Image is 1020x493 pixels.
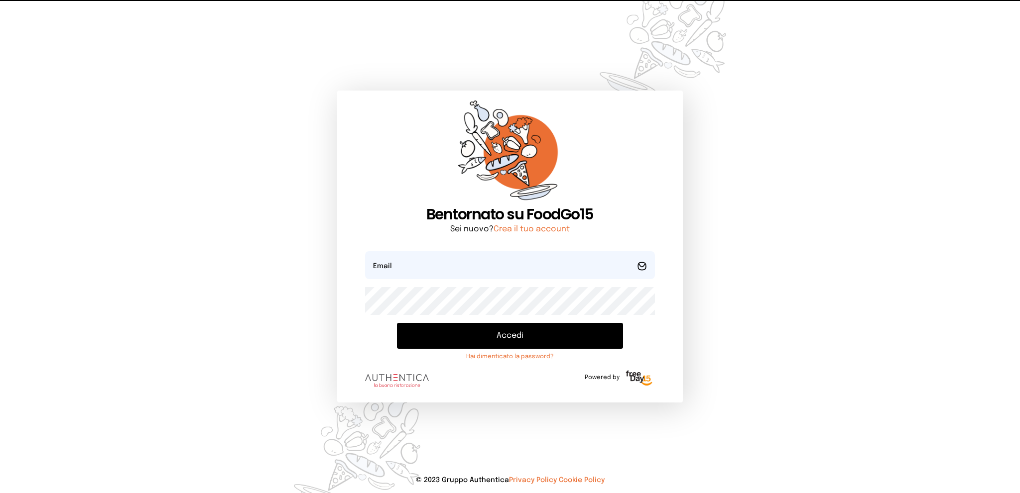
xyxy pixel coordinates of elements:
span: Powered by [585,374,620,382]
img: sticker-orange.65babaf.png [458,100,562,205]
a: Hai dimenticato la password? [397,353,623,361]
a: Crea il tuo account [494,225,570,233]
img: logo-freeday.3e08031.png [624,369,655,389]
button: Accedi [397,323,623,349]
a: Cookie Policy [559,477,605,484]
p: Sei nuovo? [365,223,654,235]
img: logo.8f33a47.png [365,374,429,387]
p: © 2023 Gruppo Authentica [16,475,1004,485]
a: Privacy Policy [509,477,557,484]
h1: Bentornato su FoodGo15 [365,205,654,223]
